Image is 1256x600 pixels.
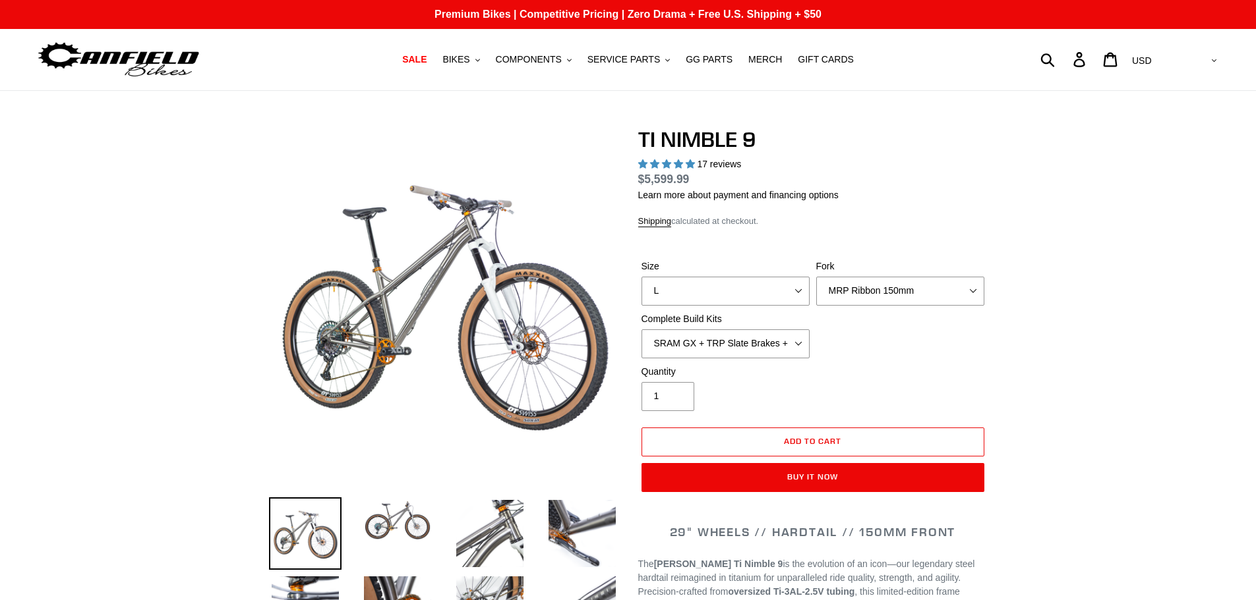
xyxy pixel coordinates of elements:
[269,497,342,570] img: Load image into Gallery viewer, TI NIMBLE 9
[798,54,854,65] span: GIFT CARDS
[728,586,854,597] strong: oversized Ti-3AL-2.5V tubing
[697,159,741,169] span: 17 reviews
[791,51,860,68] a: GIFT CARDS
[748,54,782,65] span: MERCH
[679,51,739,68] a: GG PARTS
[1048,45,1081,74] input: Search
[638,127,988,152] h1: TI NIMBLE 9
[496,54,562,65] span: COMPONENTS
[638,190,839,200] a: Learn more about payment and financing options
[638,215,988,228] div: calculated at checkout.
[642,259,810,273] label: Size
[670,524,956,539] span: 29" WHEELS // HARDTAIL // 150MM FRONT
[546,497,618,570] img: Load image into Gallery viewer, TI NIMBLE 9
[638,159,698,169] span: 4.88 stars
[396,51,433,68] a: SALE
[581,51,676,68] button: SERVICE PARTS
[642,463,984,492] button: Buy it now
[642,365,810,379] label: Quantity
[587,54,660,65] span: SERVICE PARTS
[638,173,690,186] span: $5,599.99
[436,51,486,68] button: BIKES
[454,497,526,570] img: Load image into Gallery viewer, TI NIMBLE 9
[638,216,672,227] a: Shipping
[642,312,810,326] label: Complete Build Kits
[642,427,984,456] button: Add to cart
[442,54,469,65] span: BIKES
[402,54,427,65] span: SALE
[36,39,201,80] img: Canfield Bikes
[654,559,783,569] strong: [PERSON_NAME] Ti Nimble 9
[686,54,733,65] span: GG PARTS
[742,51,789,68] a: MERCH
[816,259,984,273] label: Fork
[784,436,841,446] span: Add to cart
[489,51,578,68] button: COMPONENTS
[361,497,434,543] img: Load image into Gallery viewer, TI NIMBLE 9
